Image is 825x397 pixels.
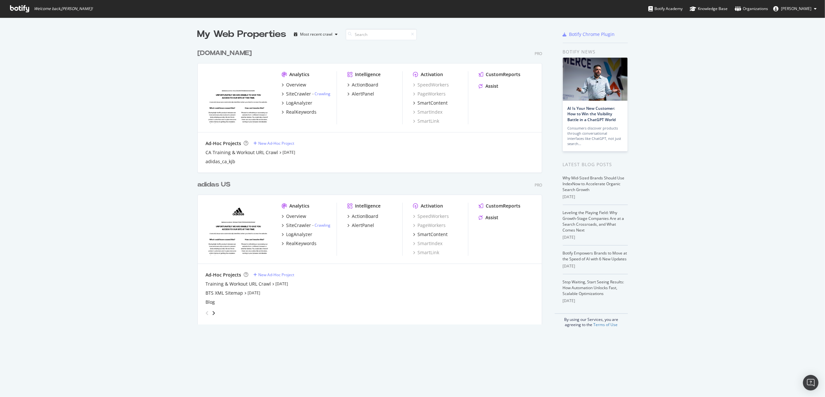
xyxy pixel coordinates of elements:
[563,250,627,262] a: Botify Empowers Brands to Move at the Speed of AI with 6 New Updates
[413,249,439,256] a: SmartLink
[248,290,260,296] a: [DATE]
[282,100,312,106] a: LogAnalyzer
[282,231,312,238] a: LogAnalyzer
[286,109,317,115] div: RealKeywords
[563,48,628,55] div: Botify news
[282,240,317,247] a: RealKeywords
[413,100,448,106] a: SmartContent
[421,71,443,78] div: Activation
[197,180,233,189] a: adidas US
[413,213,449,220] a: SpeedWorkers
[289,71,309,78] div: Analytics
[413,118,439,124] a: SmartLink
[282,82,306,88] a: Overview
[282,109,317,115] a: RealKeywords
[258,141,294,146] div: New Ad-Hoc Project
[418,231,448,238] div: SmartContent
[34,6,93,11] span: Welcome back, [PERSON_NAME] !
[197,180,230,189] div: adidas US
[206,140,241,147] div: Ad-Hoc Projects
[413,82,449,88] a: SpeedWorkers
[206,149,278,156] a: CA Training & Workout URL Crawl
[292,29,340,40] button: Most recent crawl
[413,222,446,229] a: PageWorkers
[206,203,271,255] img: adidas.com/us
[563,234,628,240] div: [DATE]
[486,203,520,209] div: CustomReports
[352,213,378,220] div: ActionBoard
[286,82,306,88] div: Overview
[315,91,330,96] a: Crawling
[563,210,624,233] a: Leveling the Playing Field: Why Growth-Stage Companies Are at a Search Crossroads, and What Comes...
[352,91,374,97] div: AlertPanel
[206,71,271,124] img: adidas.ca
[479,203,520,209] a: CustomReports
[347,82,378,88] a: ActionBoard
[352,82,378,88] div: ActionBoard
[312,91,330,96] div: -
[535,182,542,188] div: Pro
[568,126,623,146] div: Consumers discover products through conversational interfaces like ChatGPT, not just search…
[413,109,442,115] a: SmartIndex
[485,214,498,221] div: Assist
[347,222,374,229] a: AlertPanel
[803,375,819,391] div: Open Intercom Messenger
[346,29,417,40] input: Search
[206,272,241,278] div: Ad-Hoc Projects
[286,240,317,247] div: RealKeywords
[563,279,624,296] a: Stop Waiting, Start Seeing Results: How Automation Unlocks Fast, Scalable Optimizations
[206,290,243,296] a: BTS XML Sitemap
[197,49,254,58] a: [DOMAIN_NAME]
[312,222,330,228] div: -
[203,308,211,318] div: angle-left
[282,91,330,97] a: SiteCrawler- Crawling
[282,222,330,229] a: SiteCrawler- Crawling
[197,49,252,58] div: [DOMAIN_NAME]
[355,71,381,78] div: Intelligence
[479,214,498,221] a: Assist
[286,222,311,229] div: SiteCrawler
[768,4,822,14] button: [PERSON_NAME]
[563,31,615,38] a: Botify Chrome Plugin
[563,194,628,200] div: [DATE]
[555,313,628,327] div: By using our Services, you are agreeing to the
[206,299,215,305] a: Blog
[300,32,333,36] div: Most recent crawl
[286,213,306,220] div: Overview
[568,106,616,122] a: AI Is Your New Customer: How to Win the Visibility Battle in a ChatGPT World
[535,51,542,56] div: Pro
[593,322,618,327] a: Terms of Use
[286,231,312,238] div: LogAnalyzer
[690,6,728,12] div: Knowledge Base
[413,240,442,247] a: SmartIndex
[206,281,271,287] a: Training & Workout URL Crawl
[275,281,288,287] a: [DATE]
[413,91,446,97] div: PageWorkers
[479,83,498,89] a: Assist
[781,6,811,11] span: Erika Ambriz
[253,272,294,278] a: New Ad-Hoc Project
[485,83,498,89] div: Assist
[211,310,216,316] div: angle-right
[347,213,378,220] a: ActionBoard
[289,203,309,209] div: Analytics
[418,100,448,106] div: SmartContent
[283,150,295,155] a: [DATE]
[569,31,615,38] div: Botify Chrome Plugin
[563,263,628,269] div: [DATE]
[286,91,311,97] div: SiteCrawler
[355,203,381,209] div: Intelligence
[563,58,628,101] img: AI Is Your New Customer: How to Win the Visibility Battle in a ChatGPT World
[282,213,306,220] a: Overview
[197,41,547,324] div: grid
[206,158,235,165] a: adidas_ca_kjb
[563,161,628,168] div: Latest Blog Posts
